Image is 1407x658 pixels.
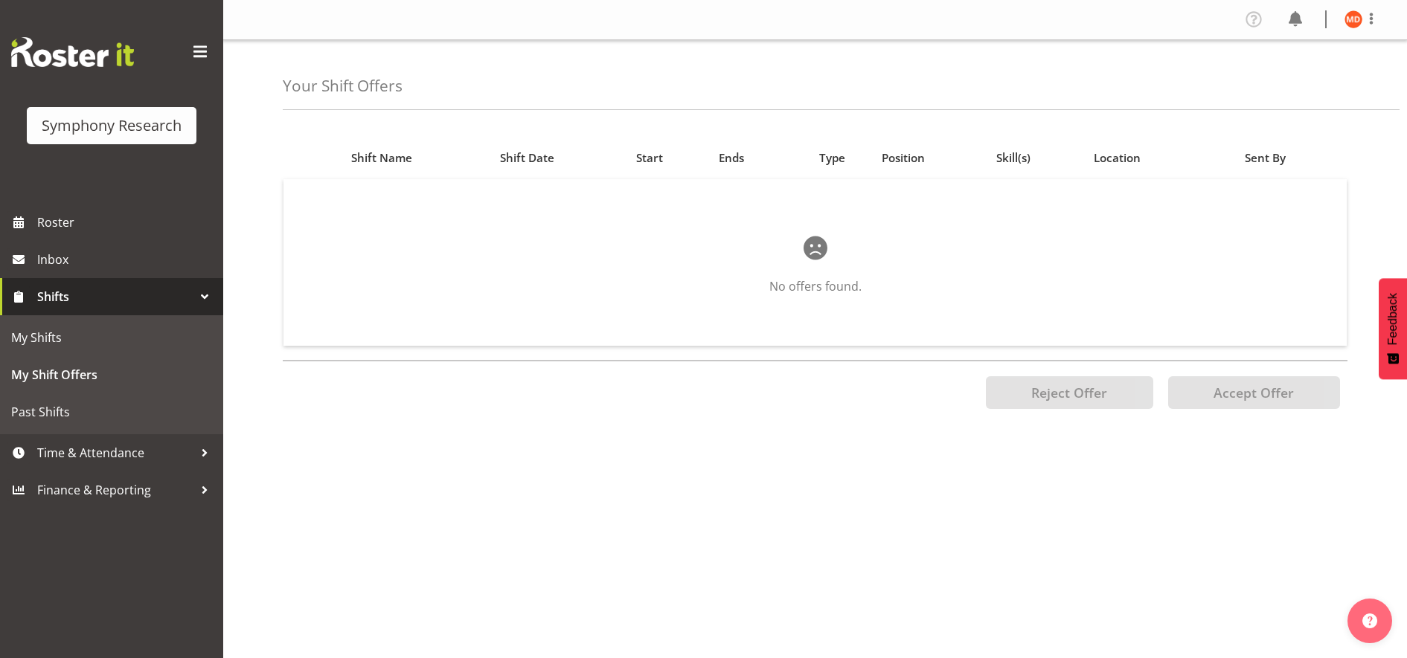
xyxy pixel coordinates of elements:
span: Accept Offer [1214,384,1294,401]
span: Reject Offer [1031,384,1107,401]
a: My Shifts [4,319,219,356]
span: Shifts [37,286,193,308]
div: Symphony Research [42,114,182,137]
span: Ends [719,149,744,167]
img: help-xxl-2.png [1362,613,1377,628]
span: Roster [37,211,216,233]
button: Feedback - Show survey [1379,278,1407,379]
a: Past Shifts [4,393,219,430]
span: Sent By [1245,149,1286,167]
span: Start [636,149,663,167]
span: Feedback [1386,293,1400,345]
span: Position [882,149,925,167]
span: Past Shifts [11,401,212,423]
button: Reject Offer [986,376,1153,409]
img: maria-de-guzman11892.jpg [1344,10,1362,28]
p: No offers found. [331,277,1299,295]
img: Rosterit website logo [11,37,134,67]
span: Type [819,149,845,167]
span: My Shifts [11,326,212,349]
span: Time & Attendance [37,442,193,464]
a: My Shift Offers [4,356,219,393]
span: Inbox [37,248,216,271]
h4: Your Shift Offers [283,77,403,94]
span: My Shift Offers [11,364,212,386]
span: Shift Name [351,149,412,167]
span: Finance & Reporting [37,479,193,501]
span: Skill(s) [996,149,1031,167]
span: Shift Date [500,149,554,167]
span: Location [1094,149,1141,167]
button: Accept Offer [1168,376,1340,409]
